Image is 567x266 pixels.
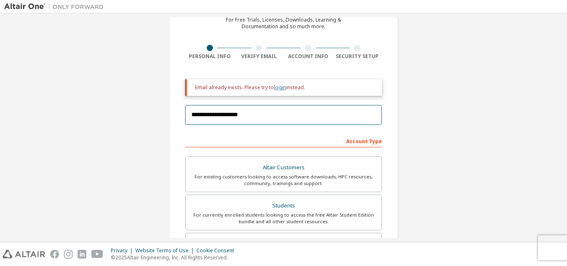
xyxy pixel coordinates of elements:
[64,250,73,259] img: instagram.svg
[185,53,235,60] div: Personal Info
[50,250,59,259] img: facebook.svg
[191,212,376,225] div: For currently enrolled students looking to access the free Altair Student Edition bundle and all ...
[191,173,376,187] div: For existing customers looking to access software downloads, HPC resources, community, trainings ...
[191,162,376,173] div: Altair Customers
[235,53,284,60] div: Verify Email
[333,53,382,60] div: Security Setup
[283,53,333,60] div: Account Info
[274,84,286,91] a: login
[91,250,103,259] img: youtube.svg
[78,250,86,259] img: linkedin.svg
[226,17,341,30] div: For Free Trials, Licenses, Downloads, Learning & Documentation and so much more.
[111,254,239,261] p: © 2025 Altair Engineering, Inc. All Rights Reserved.
[185,134,382,147] div: Account Type
[195,84,375,91] div: Email already exists. Please try to instead.
[135,247,196,254] div: Website Terms of Use
[2,250,45,259] img: altair_logo.svg
[196,247,239,254] div: Cookie Consent
[111,247,135,254] div: Privacy
[4,2,108,11] img: Altair One
[191,200,376,212] div: Students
